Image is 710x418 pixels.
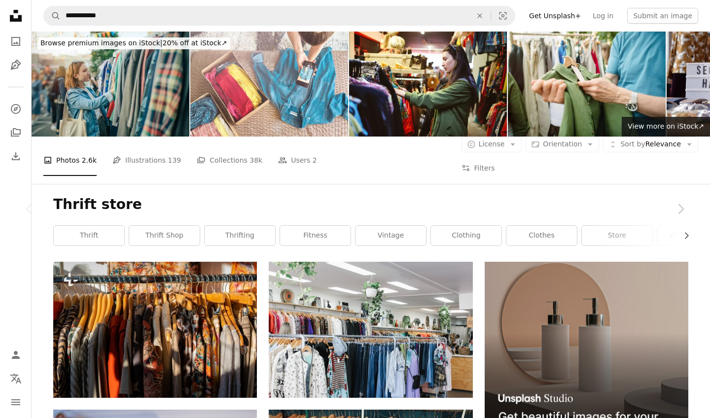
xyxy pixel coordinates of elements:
[506,226,577,245] a: clothes
[627,8,698,24] button: Submit an image
[431,226,501,245] a: clothing
[190,32,348,137] img: Woman taking photo of denim shirt on smartphone to sell it on internet shop.
[622,117,710,137] a: View more on iStock↗
[628,122,704,130] span: View more on iStock ↗
[112,144,181,176] a: Illustrations 139
[43,6,515,26] form: Find visuals sitewide
[249,155,262,166] span: 38k
[168,155,181,166] span: 139
[620,140,645,148] span: Sort by
[469,6,491,25] button: Clear
[587,8,619,24] a: Log in
[40,39,162,47] span: Browse premium images on iStock |
[479,140,505,148] span: License
[6,32,26,51] a: Photos
[620,139,681,149] span: Relevance
[349,32,507,137] img: Woman shopping in London second hand marketplace
[461,152,495,184] button: Filters
[461,137,522,152] button: License
[129,226,200,245] a: thrift shop
[40,39,227,47] span: 20% off at iStock ↗
[269,262,472,397] img: assorted-color clothes hanged inside department store with lights turned on
[278,144,317,176] a: Users 2
[53,196,688,213] h1: Thrift store
[508,32,666,137] img: Senior man shopping at a local or flea market. Sustainable lifestyle and zero waste concept.
[54,226,124,245] a: thrift
[355,226,426,245] a: vintage
[197,144,262,176] a: Collections 38k
[491,6,515,25] button: Visual search
[6,55,26,75] a: Illustrations
[523,8,587,24] a: Get Unsplash+
[603,137,698,152] button: Sort byRelevance
[582,226,652,245] a: store
[6,146,26,166] a: Download History
[6,99,26,119] a: Explore
[543,140,582,148] span: Orientation
[32,32,236,55] a: Browse premium images on iStock|20% off at iStock↗
[6,345,26,365] a: Log in / Sign up
[269,325,472,334] a: assorted-color clothes hanged inside department store with lights turned on
[651,162,710,256] a: Next
[313,155,317,166] span: 2
[32,32,189,137] img: Young girl choosing clothes in a second hand market in summer, zero waste concept
[6,369,26,388] button: Language
[53,325,257,334] a: a rack of shirts and ties in a store
[53,262,257,397] img: a rack of shirts and ties in a store
[6,123,26,142] a: Collections
[205,226,275,245] a: thrifting
[6,392,26,412] button: Menu
[526,137,599,152] button: Orientation
[280,226,351,245] a: fitness
[44,6,61,25] button: Search Unsplash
